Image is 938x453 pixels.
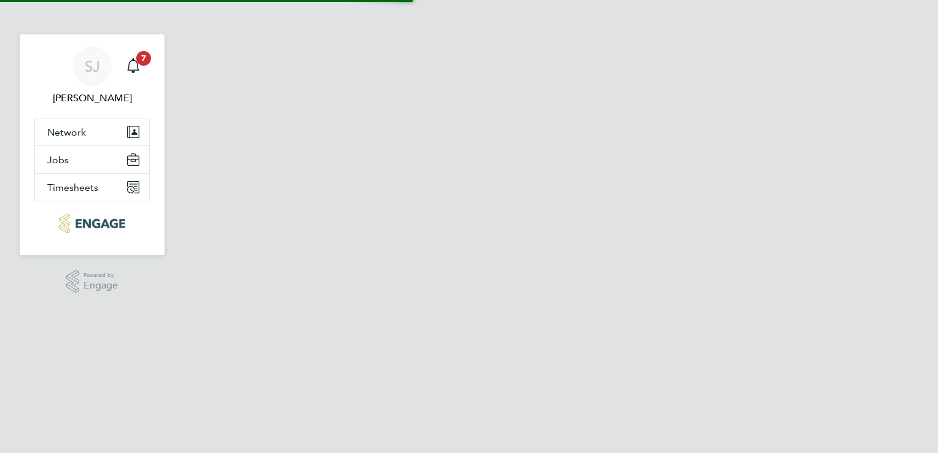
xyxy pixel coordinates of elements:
img: bandk-logo-retina.png [59,214,125,233]
span: SJ [85,58,100,74]
a: SJ[PERSON_NAME] [34,47,150,106]
button: Jobs [35,146,149,173]
span: Engage [83,281,118,291]
button: Network [35,118,149,145]
nav: Main navigation [20,34,165,255]
span: Timesheets [47,182,98,193]
span: Svetla Jones [34,91,150,106]
span: Jobs [47,154,69,166]
span: 7 [136,51,151,66]
a: 7 [121,47,145,86]
span: Network [47,126,86,138]
span: Powered by [83,270,118,281]
a: Go to home page [34,214,150,233]
button: Timesheets [35,174,149,201]
a: Powered byEngage [66,270,118,293]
